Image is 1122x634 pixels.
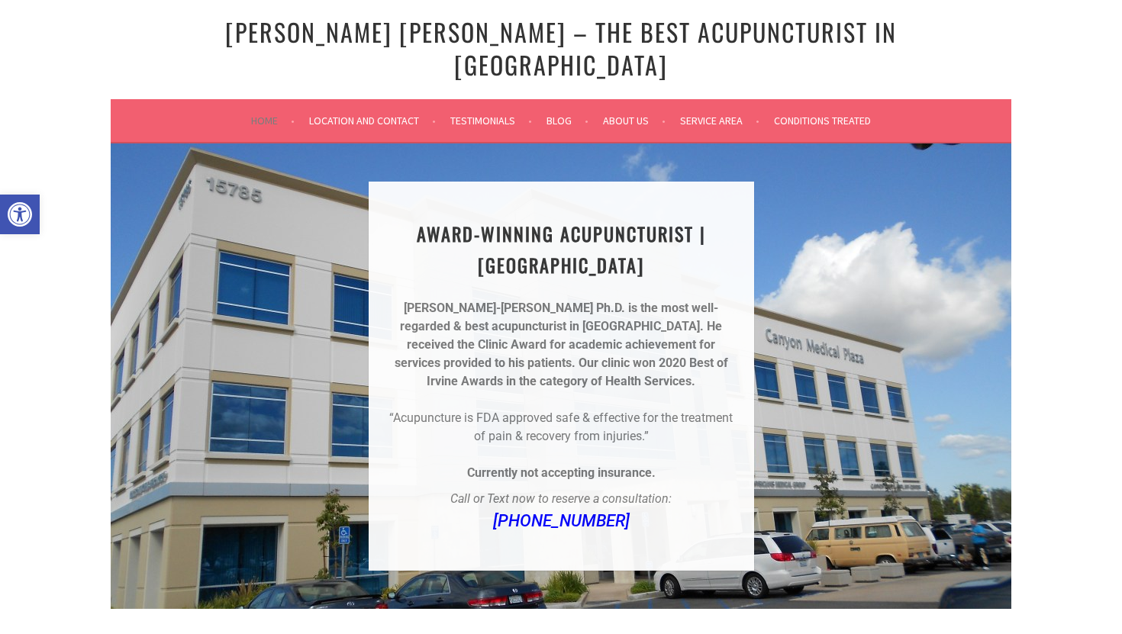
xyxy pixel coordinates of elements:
a: Location and Contact [309,111,436,130]
strong: [PERSON_NAME]-[PERSON_NAME] Ph.D. is the most well-regarded & best acupuncturist in [GEOGRAPHIC_D... [400,301,718,333]
strong: Currently not accepting insurance. [467,465,656,480]
p: “Acupuncture is FDA approved safe & effective for the treatment of pain & recovery from injuries.” [387,409,736,446]
a: About Us [603,111,666,130]
em: Call or Text now to reserve a consultation: [450,491,672,506]
a: [PHONE_NUMBER] [493,511,630,530]
h1: AWARD-WINNING ACUPUNCTURIST | [GEOGRAPHIC_DATA] [387,218,736,281]
a: Home [251,111,295,130]
a: Service Area [680,111,759,130]
a: Blog [546,111,588,130]
a: [PERSON_NAME] [PERSON_NAME] – The Best Acupuncturist In [GEOGRAPHIC_DATA] [225,14,897,82]
a: Testimonials [450,111,532,130]
a: Conditions Treated [774,111,871,130]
